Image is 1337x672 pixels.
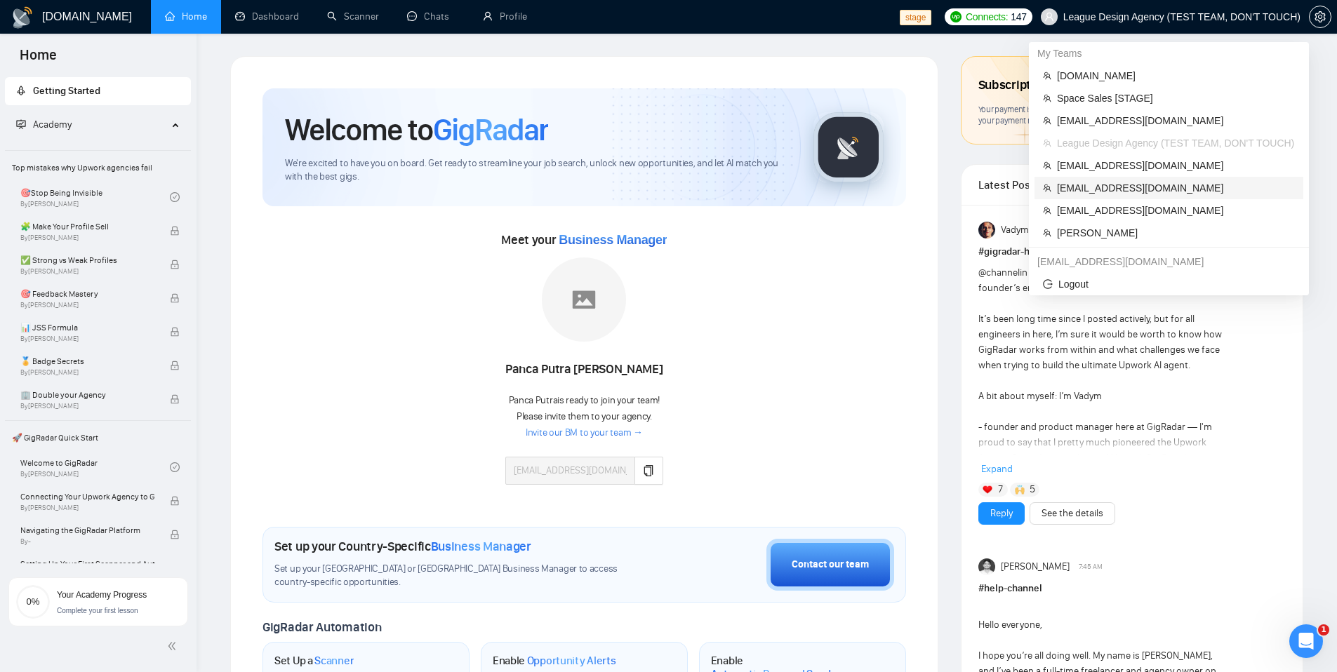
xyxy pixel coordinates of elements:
[978,104,1286,126] span: Your payment is past due, and your subscription is at risk of being canceled. Please update your ...
[1057,113,1295,128] span: [EMAIL_ADDRESS][DOMAIN_NAME]
[20,220,155,234] span: 🧩 Make Your Profile Sell
[1015,485,1025,495] img: 🙌
[20,452,170,483] a: Welcome to GigRadarBy[PERSON_NAME]
[285,111,548,149] h1: Welcome to
[274,539,531,554] h1: Set up your Country-Specific
[170,394,180,404] span: lock
[1043,139,1051,147] span: team
[1057,180,1295,196] span: [EMAIL_ADDRESS][DOMAIN_NAME]
[20,490,155,504] span: Connecting Your Upwork Agency to GigRadar
[978,558,995,575] img: Akshay Purohit
[20,301,155,309] span: By [PERSON_NAME]
[11,6,34,29] img: logo
[1043,94,1051,102] span: team
[1001,222,1029,238] span: Vadym
[20,321,155,335] span: 📊 JSS Formula
[1043,72,1051,80] span: team
[978,502,1025,525] button: Reply
[327,11,379,22] a: searchScanner
[900,10,931,25] span: stage
[285,157,791,184] span: We're excited to have you on board. Get ready to streamline your job search, unlock new opportuni...
[792,557,869,572] div: Contact our team
[505,358,663,382] div: Panca Putra [PERSON_NAME]
[20,557,155,571] span: Setting Up Your First Scanner and Auto-Bidder
[167,639,181,653] span: double-left
[20,234,155,242] span: By [PERSON_NAME]
[170,192,180,202] span: check-circle
[1030,483,1035,497] span: 5
[16,597,50,606] span: 0%
[966,9,1008,25] span: Connects:
[1289,624,1323,658] iframe: Intercom live chat
[766,539,894,591] button: Contact our team
[493,654,616,668] h1: Enable
[1057,225,1295,241] span: [PERSON_NAME]
[1029,42,1309,65] div: My Teams
[542,257,626,342] img: placeholder.png
[8,45,68,74] span: Home
[517,410,652,422] span: Please invite them to your agency.
[483,11,527,22] a: userProfile
[950,11,962,22] img: upwork-logo.png
[1318,624,1329,636] span: 1
[16,119,72,130] span: Academy
[433,111,548,149] span: GigRadar
[57,607,138,614] span: Complete your first lesson
[1309,6,1331,28] button: setting
[1043,279,1053,289] span: logout
[235,11,299,22] a: dashboardDashboard
[998,483,1003,497] span: 7
[170,496,180,506] span: lock
[1057,90,1295,106] span: Space Sales [STAGE]
[978,267,1020,278] span: @channel
[170,226,180,236] span: lock
[1029,250,1309,273] div: ari.sulistya@gigradar.io
[501,232,667,248] span: Meet your
[20,253,155,267] span: ✅ Strong vs Weak Profiles
[1309,11,1331,22] a: setting
[1043,184,1051,192] span: team
[20,267,155,276] span: By [PERSON_NAME]
[20,335,155,343] span: By [PERSON_NAME]
[1043,229,1051,237] span: team
[6,154,189,182] span: Top mistakes why Upwork agencies fail
[170,260,180,269] span: lock
[1011,9,1026,25] span: 147
[20,402,155,410] span: By [PERSON_NAME]
[5,77,191,105] li: Getting Started
[978,222,995,238] img: Vadym
[1043,161,1051,170] span: team
[509,394,660,406] span: Panca Putra is ready to join your team!
[16,86,26,95] span: rocket
[20,368,155,377] span: By [PERSON_NAME]
[262,619,381,635] span: GigRadar Automation
[314,654,354,668] span: Scanner
[981,463,1013,475] span: Expand
[20,537,155,546] span: By -
[274,654,354,668] h1: Set Up a
[20,182,170,213] a: 🎯Stop Being InvisibleBy[PERSON_NAME]
[20,354,155,368] span: 🏅 Badge Secrets
[1057,135,1295,151] span: League Design Agency (TEST TEAM, DON'T TOUCH)
[20,504,155,512] span: By [PERSON_NAME]
[274,563,646,589] span: Set up your [GEOGRAPHIC_DATA] or [GEOGRAPHIC_DATA] Business Manager to access country-specific op...
[978,176,1079,194] span: Latest Posts from the GigRadar Community
[978,74,1048,98] span: Subscription
[33,119,72,130] span: Academy
[431,539,531,554] span: Business Manager
[978,581,1286,596] h1: # help-channel
[1043,116,1051,125] span: team
[170,361,180,370] span: lock
[1043,206,1051,215] span: team
[1043,276,1295,292] span: Logout
[1057,158,1295,173] span: [EMAIL_ADDRESS][DOMAIN_NAME]
[407,11,455,22] a: messageChats
[16,119,26,129] span: fund-projection-screen
[170,462,180,472] span: check-circle
[526,426,643,440] a: Invite our BM to your team →
[559,233,667,247] span: Business Manager
[6,424,189,452] span: 🚀 GigRadar Quick Start
[33,85,100,97] span: Getting Started
[170,327,180,337] span: lock
[1057,68,1295,83] span: [DOMAIN_NAME]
